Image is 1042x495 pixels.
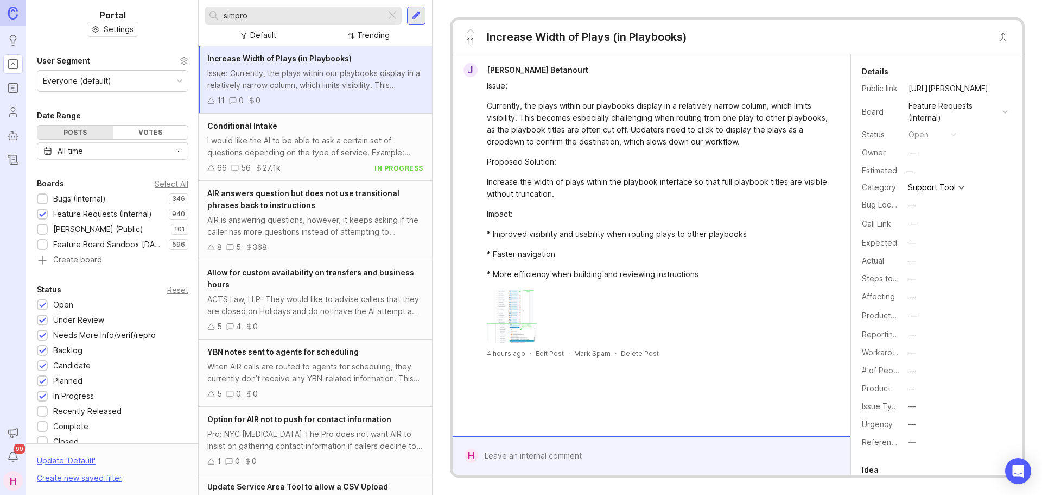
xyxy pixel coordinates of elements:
div: Edit Post [536,349,564,358]
div: — [908,291,916,303]
div: Feature Requests (Internal) [53,208,152,220]
div: Default [250,29,276,41]
span: Increase Width of Plays (in Playbooks) [207,54,352,63]
div: Feature Board Sandbox [DATE] [53,239,163,250]
span: Settings [104,24,134,35]
svg: toggle icon [170,147,188,155]
div: Recently Released [53,405,122,417]
label: # of People Affected [862,366,939,375]
div: — [908,383,916,394]
a: Settings [87,22,138,37]
a: Create board [37,256,188,266]
div: 5 [217,321,222,333]
input: Search... [224,10,382,22]
div: 66 [217,162,227,174]
p: 101 [174,225,185,234]
a: Autopilot [3,126,23,146]
button: Steps to Reproduce [905,272,919,286]
p: 940 [172,210,185,218]
div: — [908,418,916,430]
div: Owner [862,147,900,159]
div: * Faster navigation [487,248,829,260]
div: 0 [236,388,241,400]
span: Option for AIR not to push for contact information [207,415,391,424]
div: Backlog [53,344,82,356]
div: Needs More Info/verif/repro [53,329,156,341]
div: Increase the width of plays within the playbook interface so that full playbook titles are visibl... [487,176,829,200]
a: J[PERSON_NAME] Betanourt [457,63,597,77]
div: Proposed Solution: [487,156,829,168]
a: AIR answers question but does not use transitional phrases back to instructionsAIR is answering q... [199,181,432,260]
div: 27.1k [263,162,281,174]
button: Call Link [906,217,920,231]
label: Actual [862,256,884,265]
div: 0 [239,95,244,106]
div: Status [862,129,900,141]
div: * Improved visibility and usability when routing plays to other playbooks [487,228,829,240]
div: Public link [862,83,900,95]
div: — [908,436,916,448]
div: Posts [37,126,113,139]
label: Call Link [862,219,891,228]
span: 4 hours ago [487,349,525,358]
div: 8 [217,241,222,253]
div: Boards [37,177,64,190]
div: 368 [253,241,267,253]
div: Delete Post [621,349,659,358]
button: H [3,471,23,491]
img: Canny Home [8,7,18,19]
div: Impact: [487,208,829,220]
a: Ideas [3,30,23,50]
div: Increase Width of Plays (in Playbooks) [487,29,687,45]
div: 4 [236,321,241,333]
button: Actual [905,254,919,268]
img: https://canny-assets.io/images/640f4516fe6e0839472006905d9a32e8.png [487,289,537,343]
div: · [615,349,617,358]
div: Open Intercom Messenger [1005,458,1031,484]
label: Product [862,384,891,393]
div: 56 [241,162,251,174]
div: in progress [374,164,423,173]
div: Create new saved filter [37,472,122,484]
div: Trending [357,29,390,41]
p: 346 [172,195,185,203]
div: Votes [113,126,188,139]
div: * More efficiency when building and reviewing instructions [487,268,829,280]
div: Everyone (default) [43,75,111,87]
div: — [910,310,917,322]
a: Users [3,102,23,122]
span: 11 [467,35,474,47]
div: Currently, the plays within our playbooks display in a relatively narrow column, which limits vis... [487,100,829,148]
div: H [465,449,478,463]
div: · [530,349,531,358]
div: All time [58,145,83,157]
div: Estimated [862,167,897,174]
span: AIR answers question but does not use transitional phrases back to instructions [207,189,399,210]
div: 0 [253,388,258,400]
h1: Portal [100,9,126,22]
div: 0 [256,95,260,106]
span: Allow for custom availability on transfers and business hours [207,268,414,289]
div: · [568,349,570,358]
div: Under Review [53,314,104,326]
div: — [910,218,917,230]
a: Allow for custom availability on transfers and business hoursACTS Law, LLP- They would like to ad... [199,260,432,340]
div: — [908,365,916,377]
div: Board [862,106,900,118]
a: Conditional IntakeI would like the AI to be able to ask a certain set of questions depending on t... [199,114,432,181]
a: [URL][PERSON_NAME] [905,82,992,96]
div: Issue: [487,80,829,92]
div: Idea [862,463,879,477]
div: open [908,129,929,141]
span: 99 [14,444,25,454]
span: YBN notes sent to agents for scheduling [207,347,359,356]
div: Issue: Currently, the plays within our playbooks display in a relatively narrow column, which lim... [207,67,423,91]
a: YBN notes sent to agents for schedulingWhen AIR calls are routed to agents for scheduling, they c... [199,340,432,407]
button: Reference(s) [905,435,919,449]
div: Planned [53,375,82,387]
button: ProductboardID [906,309,920,323]
button: Notifications [3,447,23,467]
div: — [908,237,916,249]
div: — [908,329,916,341]
label: Reference(s) [862,437,910,447]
